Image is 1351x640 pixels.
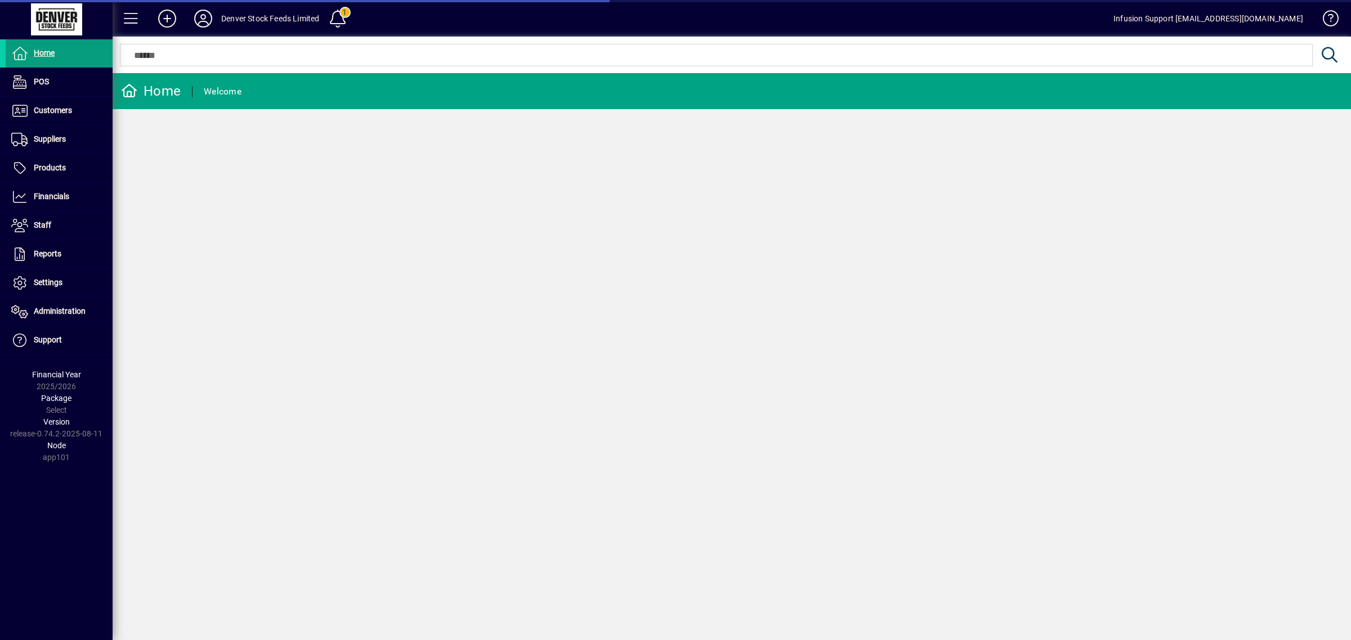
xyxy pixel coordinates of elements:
[6,269,113,297] a: Settings
[204,83,241,101] div: Welcome
[6,211,113,240] a: Staff
[34,278,62,287] span: Settings
[34,134,66,143] span: Suppliers
[185,8,221,29] button: Profile
[32,370,81,379] span: Financial Year
[6,125,113,154] a: Suppliers
[149,8,185,29] button: Add
[1113,10,1303,28] div: Infusion Support [EMAIL_ADDRESS][DOMAIN_NAME]
[41,394,71,403] span: Package
[34,192,69,201] span: Financials
[34,106,72,115] span: Customers
[221,10,320,28] div: Denver Stock Feeds Limited
[6,240,113,268] a: Reports
[6,68,113,96] a: POS
[43,417,70,426] span: Version
[121,82,181,100] div: Home
[47,441,66,450] span: Node
[34,48,55,57] span: Home
[34,220,51,229] span: Staff
[34,249,61,258] span: Reports
[6,298,113,326] a: Administration
[6,326,113,354] a: Support
[6,183,113,211] a: Financials
[34,77,49,86] span: POS
[34,163,66,172] span: Products
[34,335,62,344] span: Support
[1314,2,1337,39] a: Knowledge Base
[6,154,113,182] a: Products
[34,307,86,316] span: Administration
[6,97,113,125] a: Customers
